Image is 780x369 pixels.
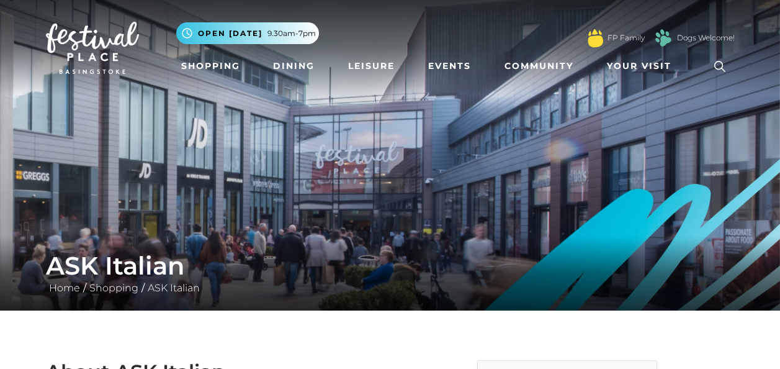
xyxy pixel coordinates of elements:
a: Community [500,55,578,78]
a: FP Family [607,32,645,43]
span: Open [DATE] [198,28,262,39]
a: Events [423,55,476,78]
a: Dogs Welcome! [677,32,735,43]
a: Your Visit [602,55,683,78]
button: Open [DATE] 9.30am-7pm [176,22,319,44]
a: Shopping [176,55,245,78]
a: Leisure [343,55,400,78]
a: Dining [268,55,320,78]
h1: ASK Italian [46,251,735,281]
a: ASK Italian [145,282,203,294]
span: Your Visit [607,60,671,73]
img: Festival Place Logo [46,22,139,74]
a: Shopping [86,282,141,294]
span: 9.30am-7pm [267,28,316,39]
a: Home [46,282,83,294]
div: / / [37,251,744,296]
